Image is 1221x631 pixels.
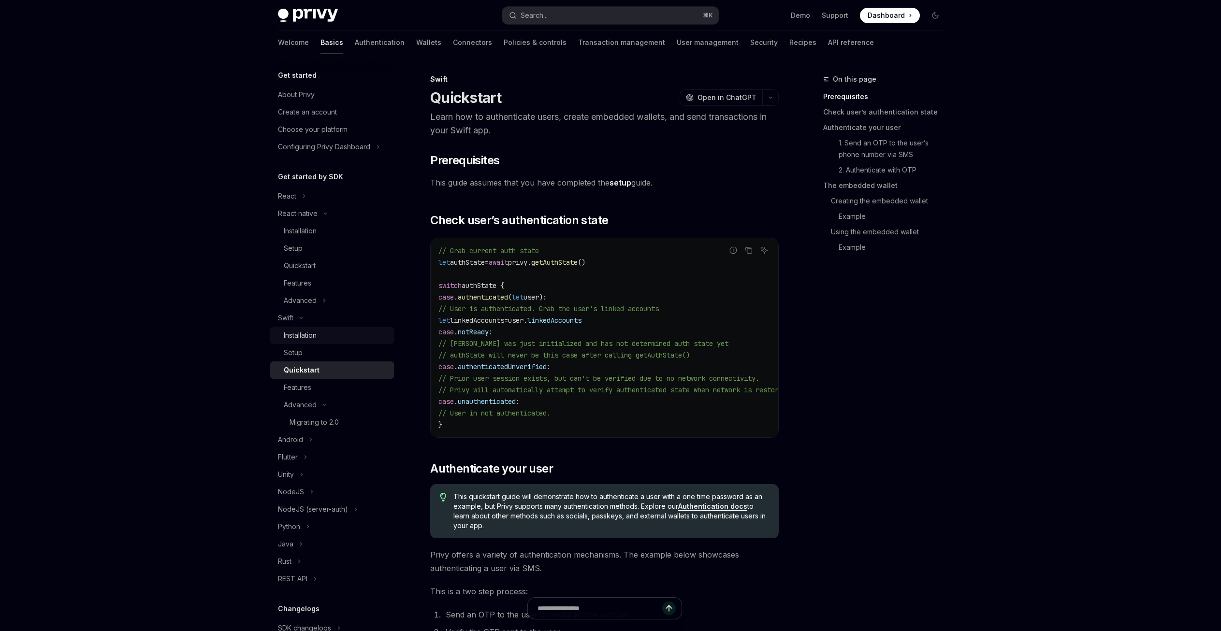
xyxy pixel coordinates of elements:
div: React native [278,208,318,219]
a: 2. Authenticate with OTP [823,162,951,178]
button: Toggle NodeJS (server-auth) section [270,501,394,518]
a: Welcome [278,31,309,54]
span: let [438,258,450,267]
h5: Get started by SDK [278,171,343,183]
a: Setup [270,344,394,361]
button: Toggle React native section [270,205,394,222]
span: : [543,293,547,301]
span: : [516,397,520,406]
div: Android [278,434,303,445]
a: Authentication [355,31,405,54]
span: = [485,258,489,267]
span: notReady [458,328,489,336]
a: Authentication docs [678,502,747,511]
span: // Prior user session exists, but can't be verified due to no network connectivity. [438,374,759,383]
span: This is a two step process: [430,585,779,598]
span: // User in not authenticated. [438,409,551,417]
span: This quickstart guide will demonstrate how to authenticate a user with a one time password as an ... [453,492,769,531]
span: let [512,293,523,301]
span: authState { [462,281,504,290]
span: case [438,362,454,371]
a: Security [750,31,778,54]
span: Privy offers a variety of authentication mechanisms. The example below showcases authenticating a... [430,548,779,575]
div: Setup [284,347,303,359]
div: React [278,190,296,202]
span: authenticatedUnverified [458,362,547,371]
span: : [489,328,493,336]
div: About Privy [278,89,315,100]
div: Create an account [278,106,337,118]
span: Dashboard [868,11,905,20]
a: Prerequisites [823,89,951,104]
div: Features [284,382,311,393]
a: Example [823,209,951,224]
div: Flutter [278,451,298,463]
span: authenticated [458,293,508,301]
span: Authenticate your user [430,461,553,476]
a: Example [823,240,951,255]
div: Advanced [284,399,317,411]
span: linkedAccounts [527,316,581,325]
a: Create an account [270,103,394,121]
div: Quickstart [284,260,316,272]
div: Swift [430,74,779,84]
span: let [438,316,450,325]
div: NodeJS (server-auth) [278,503,348,515]
button: Toggle Python section [270,518,394,535]
span: ( [508,293,512,301]
a: Quickstart [270,361,394,379]
a: The embedded wallet [823,178,951,193]
button: Toggle NodeJS section [270,483,394,501]
div: Java [278,538,293,550]
span: // Privy will automatically attempt to verify authenticated state when network is restored. [438,386,790,394]
button: Toggle Swift section [270,309,394,327]
span: authState [450,258,485,267]
span: user) [523,293,543,301]
img: dark logo [278,9,338,22]
h5: Changelogs [278,603,320,615]
a: Basics [320,31,343,54]
h5: Get started [278,70,317,81]
span: privy. [508,258,531,267]
span: This guide assumes that you have completed the guide. [430,176,779,189]
a: setup [610,178,631,188]
a: Policies & controls [504,31,567,54]
div: Search... [521,10,548,21]
div: NodeJS [278,486,304,498]
div: Features [284,277,311,289]
p: Learn how to authenticate users, create embedded wallets, and send transactions in your Swift app. [430,110,779,137]
a: Creating the embedded wallet [823,193,951,209]
button: Toggle dark mode [928,8,943,23]
span: // authState will never be this case after calling getAuthState() [438,351,690,359]
span: case [438,397,454,406]
span: // Grab current auth state [438,246,539,255]
span: unauthenticated [458,397,516,406]
span: await [489,258,508,267]
span: } [438,420,442,429]
span: // [PERSON_NAME] was just initialized and has not determined auth state yet [438,339,728,348]
button: Report incorrect code [727,244,740,257]
a: Choose your platform [270,121,394,138]
span: case [438,293,454,301]
a: Dashboard [860,8,920,23]
div: REST API [278,573,307,585]
button: Open in ChatGPT [680,89,762,106]
span: : [547,362,551,371]
span: () [578,258,585,267]
button: Toggle Unity section [270,466,394,483]
div: Migrating to 2.0 [290,416,339,428]
a: Connectors [453,31,492,54]
span: Open in ChatGPT [698,93,756,102]
span: case [438,328,454,336]
a: Quickstart [270,257,394,274]
span: Check user’s authentication state [430,213,608,228]
a: Recipes [789,31,816,54]
div: Swift [278,312,293,324]
span: ⌘ K [703,12,713,19]
button: Toggle React section [270,187,394,205]
button: Open search [502,7,719,24]
a: About Privy [270,86,394,103]
span: // User is authenticated. Grab the user's linked accounts [438,304,659,313]
button: Toggle Java section [270,535,394,553]
div: Installation [284,225,317,237]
